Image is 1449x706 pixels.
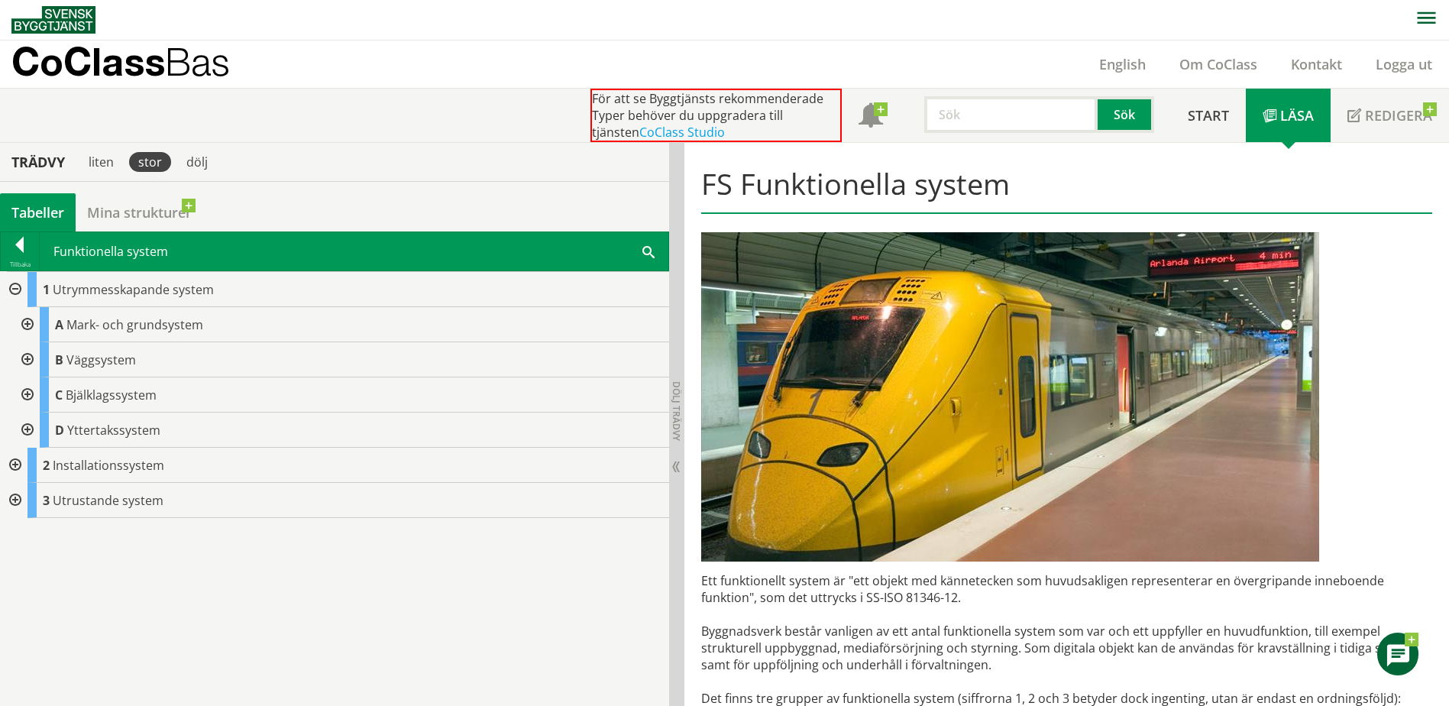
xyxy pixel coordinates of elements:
span: Sök i tabellen [642,243,655,259]
span: Läsa [1280,106,1314,125]
button: Sök [1098,96,1154,133]
a: Mina strukturer [76,193,203,232]
a: English [1082,55,1163,73]
div: Tillbaka [1,258,39,270]
a: Redigera [1331,89,1449,142]
div: Gå till informationssidan för CoClass Studio [12,342,669,377]
span: Bas [165,39,230,84]
a: Logga ut [1359,55,1449,73]
a: Start [1171,89,1246,142]
h1: FS Funktionella system [701,167,1432,214]
a: CoClass Studio [639,124,725,141]
span: C [55,387,63,403]
span: Redigera [1365,106,1432,125]
div: dölj [177,152,217,172]
div: Gå till informationssidan för CoClass Studio [12,413,669,448]
input: Sök [924,96,1098,133]
span: B [55,351,63,368]
p: CoClass [11,53,230,70]
span: Dölj trädvy [670,381,683,441]
span: D [55,422,64,439]
span: Mark- och grundsystem [66,316,203,333]
span: Notifikationer [859,105,883,129]
a: Läsa [1246,89,1331,142]
div: Funktionella system [40,232,668,270]
span: Yttertakssystem [67,422,160,439]
div: stor [129,152,171,172]
span: 2 [43,457,50,474]
span: Start [1188,106,1229,125]
span: Utrustande system [53,492,163,509]
a: Kontakt [1274,55,1359,73]
span: Väggsystem [66,351,136,368]
div: Trädvy [3,154,73,170]
div: liten [79,152,123,172]
div: Gå till informationssidan för CoClass Studio [12,377,669,413]
div: Gå till informationssidan för CoClass Studio [12,307,669,342]
div: För att se Byggtjänsts rekommenderade Typer behöver du uppgradera till tjänsten [590,89,842,142]
span: Utrymmesskapande system [53,281,214,298]
a: Om CoClass [1163,55,1274,73]
a: CoClassBas [11,40,263,88]
img: Svensk Byggtjänst [11,6,95,34]
span: Bjälklagssystem [66,387,157,403]
span: 3 [43,492,50,509]
span: A [55,316,63,333]
span: 1 [43,281,50,298]
img: arlanda-express-2.jpg [701,232,1319,562]
span: Installationssystem [53,457,164,474]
